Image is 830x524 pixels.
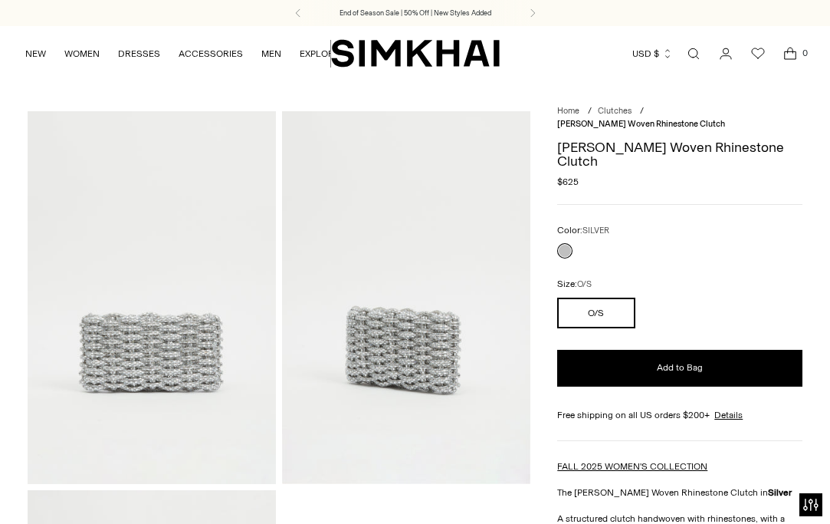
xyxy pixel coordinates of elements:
a: WOMEN [64,37,100,71]
a: Clutches [598,106,632,116]
nav: breadcrumbs [557,105,802,130]
span: O/S [577,279,592,289]
a: FALL 2025 WOMEN'S COLLECTION [557,461,707,472]
button: Add to Bag [557,350,802,387]
a: End of Season Sale | 50% Off | New Styles Added [340,8,491,18]
a: Open cart modal [775,38,805,69]
img: Morgan Woven Rhinestone Clutch [28,111,276,484]
a: EXPLORE [300,37,340,71]
a: Go to the account page [710,38,741,69]
a: NEW [25,37,46,71]
img: Morgan Woven Rhinestone Clutch [282,111,530,484]
div: Free shipping on all US orders $200+ [557,408,802,422]
a: ACCESSORIES [179,37,243,71]
a: Details [714,408,743,422]
label: Color: [557,223,609,238]
button: USD $ [632,37,673,71]
span: 0 [798,46,812,60]
span: $625 [557,175,579,189]
a: Open search modal [678,38,709,69]
p: The [PERSON_NAME] Woven Rhinestone Clutch in [557,486,802,499]
span: Add to Bag [657,361,703,374]
strong: Silver [768,487,792,498]
button: O/S [557,298,635,328]
a: Home [557,106,579,116]
span: SILVER [582,226,609,236]
div: / [588,105,592,118]
a: SIMKHAI [331,38,500,68]
label: Size: [557,277,592,292]
span: [PERSON_NAME] Woven Rhinestone Clutch [557,119,725,129]
h1: [PERSON_NAME] Woven Rhinestone Clutch [557,140,802,168]
a: MEN [261,37,281,71]
a: Wishlist [743,38,773,69]
div: / [640,105,644,118]
a: DRESSES [118,37,160,71]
